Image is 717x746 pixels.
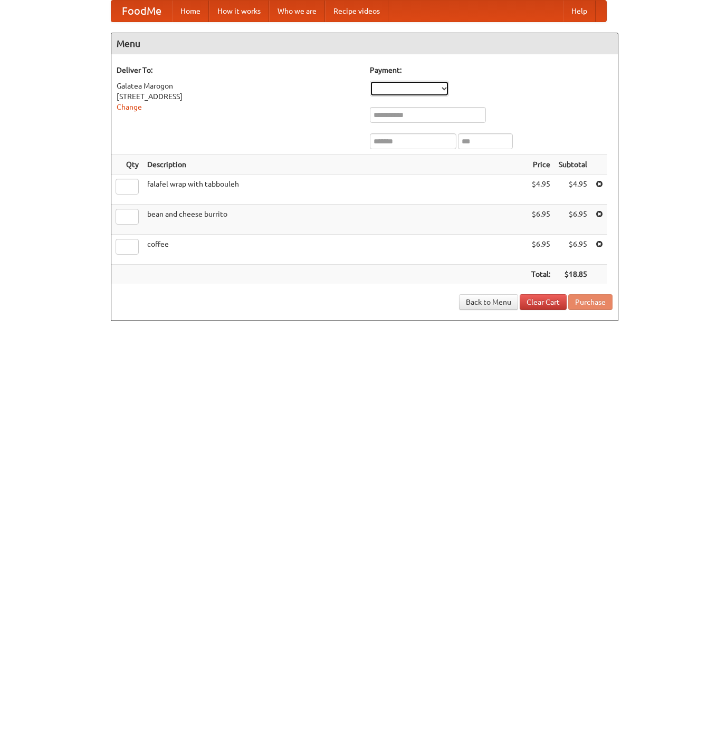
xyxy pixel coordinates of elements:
[555,235,591,265] td: $6.95
[143,205,527,235] td: bean and cheese burrito
[111,1,172,22] a: FoodMe
[527,205,555,235] td: $6.95
[269,1,325,22] a: Who we are
[143,235,527,265] td: coffee
[172,1,209,22] a: Home
[111,155,143,175] th: Qty
[563,1,596,22] a: Help
[459,294,518,310] a: Back to Menu
[555,155,591,175] th: Subtotal
[527,265,555,284] th: Total:
[117,91,359,102] div: [STREET_ADDRESS]
[370,65,613,75] h5: Payment:
[117,81,359,91] div: Galatea Marogon
[555,265,591,284] th: $18.85
[527,175,555,205] td: $4.95
[111,33,618,54] h4: Menu
[527,155,555,175] th: Price
[117,65,359,75] h5: Deliver To:
[143,175,527,205] td: falafel wrap with tabbouleh
[527,235,555,265] td: $6.95
[555,205,591,235] td: $6.95
[143,155,527,175] th: Description
[209,1,269,22] a: How it works
[555,175,591,205] td: $4.95
[117,103,142,111] a: Change
[520,294,567,310] a: Clear Cart
[568,294,613,310] button: Purchase
[325,1,388,22] a: Recipe videos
